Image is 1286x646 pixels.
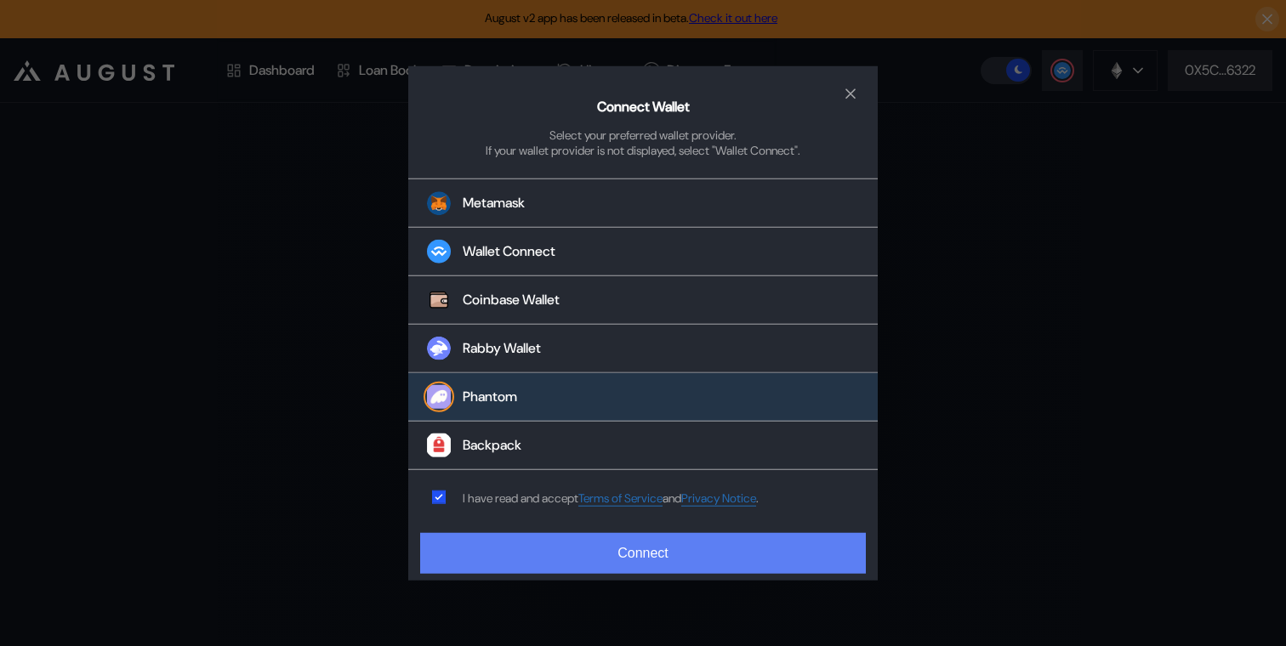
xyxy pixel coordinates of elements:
div: I have read and accept . [463,490,759,507]
button: close modal [837,80,864,107]
img: Coinbase Wallet [427,288,451,312]
span: and [663,490,681,506]
button: PhantomPhantom [408,373,878,422]
a: Privacy Notice [681,490,756,507]
div: Wallet Connect [463,242,555,260]
h2: Connect Wallet [597,98,690,116]
div: If your wallet provider is not displayed, select "Wallet Connect". [486,142,800,157]
button: BackpackBackpack [408,422,878,470]
button: Metamask [408,178,878,228]
button: Coinbase WalletCoinbase Wallet [408,276,878,325]
a: Terms of Service [578,490,663,507]
button: Connect [420,532,866,573]
button: Rabby WalletRabby Wallet [408,325,878,373]
div: Coinbase Wallet [463,291,560,309]
div: Backpack [463,436,521,454]
div: Rabby Wallet [463,339,541,357]
img: Phantom [427,385,451,409]
div: Phantom [463,388,517,405]
div: Select your preferred wallet provider. [549,127,737,142]
img: Rabby Wallet [427,337,451,360]
div: Metamask [463,194,525,212]
img: Backpack [427,433,451,457]
button: Wallet Connect [408,228,878,276]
